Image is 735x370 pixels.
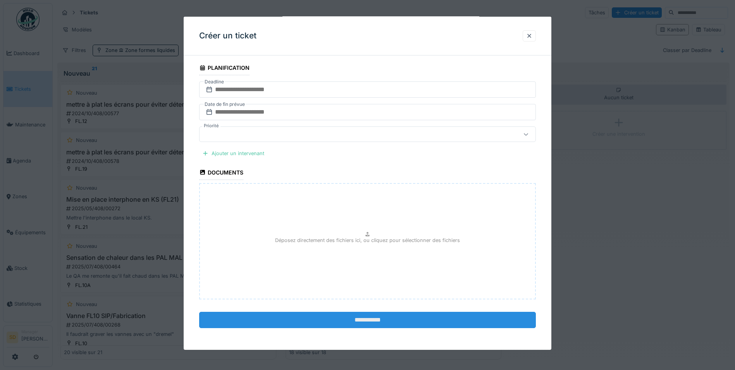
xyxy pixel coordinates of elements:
div: Planification [199,62,250,75]
label: Date de fin prévue [204,100,246,109]
div: Ajouter un intervenant [199,148,267,159]
div: Documents [199,167,243,180]
p: Déposez directement des fichiers ici, ou cliquez pour sélectionner des fichiers [275,237,460,244]
label: Deadline [204,78,225,86]
label: Priorité [202,123,220,129]
h3: Créer un ticket [199,31,256,41]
